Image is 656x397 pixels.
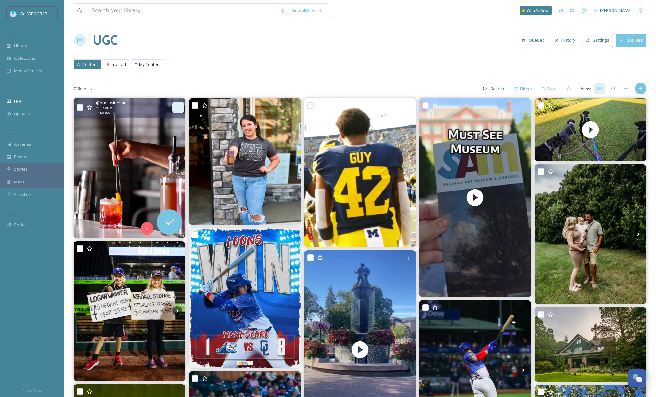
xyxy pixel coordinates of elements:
[581,86,591,92] span: View:
[89,4,277,18] input: Search your library
[518,34,551,46] a: Queued
[628,369,646,387] button: Open Chat
[74,86,92,92] span: 7.9k posts
[23,386,41,394] a: Privacy Policy
[111,61,126,67] span: Trusted
[6,212,19,217] span: SOCIALS
[590,4,635,17] a: [PERSON_NAME]
[304,98,416,247] img: Game Day for Michigan alternate captain Edge TJ Guy and his Wolverines teammates. Michigan is 14-...
[419,98,531,297] video: Don't skip this hidden gem in Saginaw, Michigan! saginawartmuseum & Gardens is great for art love...
[487,82,508,95] input: Search
[10,11,17,17] img: GoGreatLogo_MISkies_RegionalTrails%20%281%29.png
[518,34,548,46] button: Queued
[96,100,126,106] span: @ prostwinebar
[535,164,646,304] img: One of my favorite families 🥰 #familyphotography #maternityphotography #ambercophotography #frank...
[139,61,161,67] span: My Content
[14,222,27,228] span: Socials
[14,141,31,147] span: Galleries
[14,191,32,198] span: SnapLink
[14,179,25,185] span: Maps
[93,31,118,50] a: UGC
[74,98,185,238] img: It’s the weekend at Prost! Perfectly crafted cocktails and delicious bites await! Live Music with...
[14,98,23,105] span: UGC
[551,34,582,46] a: History
[419,98,531,297] img: thumbnail
[6,89,20,93] span: COLLECT
[520,86,532,92] span: Filters
[14,43,27,49] span: Library
[14,68,42,74] span: Media Centres
[74,241,185,381] img: 10/10 night 🤩 LOONS WIN and just .5 games back of a playoff spot!
[96,111,110,115] span: 1440 x 1800
[288,4,326,17] a: View all files
[189,228,301,368] img: .5 GAMES BACK 😤 🔵 Adam Serwinowski: 7.0 IP, 4 H, 1 ER, 12 SO 🔵 Jake Gelof: HR, 2B, BB, 3 RBI, R 🔵...
[582,34,613,47] button: Settings
[535,98,646,161] img: thumbnail
[14,111,30,117] span: Uploads
[6,33,18,38] span: MEDIA
[520,6,552,15] a: What's New
[616,34,646,47] button: Sources
[551,34,579,46] button: History
[14,55,35,61] span: Collections
[101,106,113,110] span: Carousel
[14,154,30,160] span: Embeds
[6,131,21,136] span: WIDGETS
[535,307,646,382] img: Self-Guided Saturdays take place the first Saturday of the month, March through November, 11 AM–1...
[189,98,301,225] img: Our summer menu is packing its bags 🌞 Come grab one from Emma before it’s gone!
[547,86,557,92] span: Date
[600,7,632,13] span: [PERSON_NAME]
[14,166,28,172] span: Stories
[535,98,646,161] video: #saginaw #saginawmichigan #midlandmichigan #hemlockmi #ivaroaddogsitting
[20,11,67,17] span: Go [GEOGRAPHIC_DATA]
[582,34,616,47] a: Settings
[23,388,41,393] span: Privacy Policy
[77,61,98,67] span: All Content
